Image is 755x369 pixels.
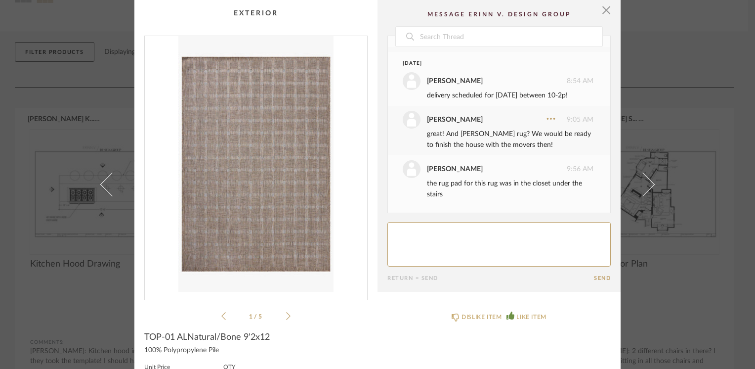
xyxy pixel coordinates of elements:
[419,27,602,46] input: Search Thread
[427,178,593,200] div: the rug pad for this rug was in the closet under the stairs
[145,36,367,292] img: 865ac3a5-f67a-4fb7-81c5-e40ea0068976_1000x1000.jpg
[145,36,367,292] div: 0
[387,275,594,281] div: Return = Send
[403,160,593,178] div: 9:56 AM
[427,129,593,150] div: great! And [PERSON_NAME] rug? We would be ready to finish the house with the movers then!
[144,332,270,343] span: TOP-01 ALNatural/Bone 9'2x12
[403,72,593,90] div: 8:54 AM
[427,90,593,101] div: delivery scheduled for [DATE] between 10-2p!
[258,314,263,320] span: 5
[403,60,575,67] div: [DATE]
[594,275,611,281] button: Send
[461,312,502,322] div: DISLIKE ITEM
[516,312,546,322] div: LIKE ITEM
[427,164,483,175] div: [PERSON_NAME]
[144,347,368,355] div: 100% Polypropylene Pile
[254,314,258,320] span: /
[427,114,483,125] div: [PERSON_NAME]
[249,314,254,320] span: 1
[427,76,483,87] div: [PERSON_NAME]
[403,111,593,129] div: 9:05 AM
